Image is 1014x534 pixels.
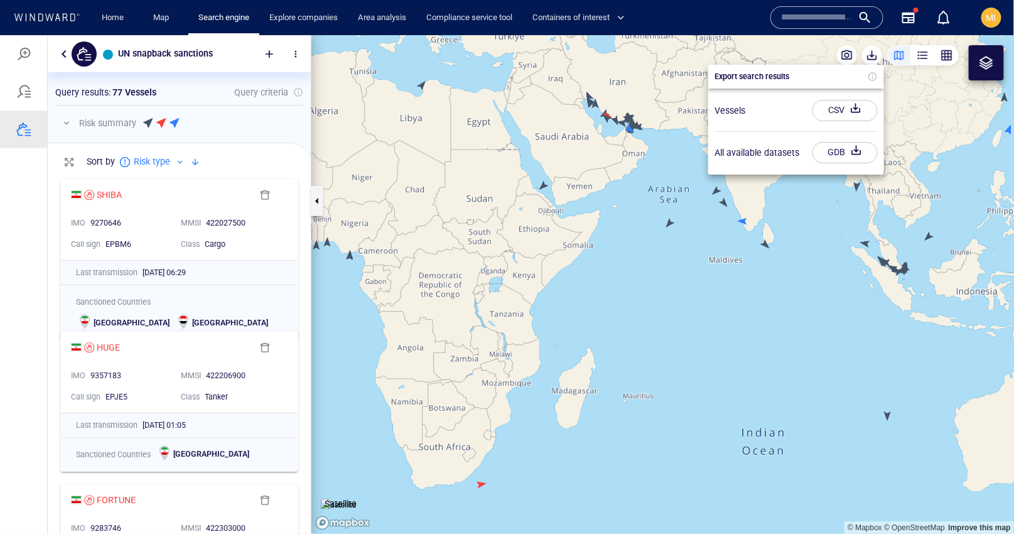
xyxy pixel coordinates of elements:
button: GDB [812,107,878,128]
a: Search engine [193,7,254,29]
div: Vessels [715,68,745,83]
button: MI [979,5,1004,30]
a: Compliance service tool [421,7,517,29]
button: Map [143,7,183,29]
button: CSV [812,65,878,86]
button: Home [93,7,133,29]
a: Area analysis [353,7,411,29]
div: Notification center [936,10,951,25]
iframe: Chat [961,477,1005,525]
a: Map [148,7,178,29]
span: MI [986,13,996,23]
div: All available datasets [715,110,799,125]
a: Home [97,7,129,29]
div: CSV [826,65,847,85]
a: Explore companies [264,7,343,29]
span: Containers of interest [532,11,625,25]
p: Export search results [715,36,789,47]
button: Containers of interest [527,7,635,29]
div: GDB [825,107,848,128]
